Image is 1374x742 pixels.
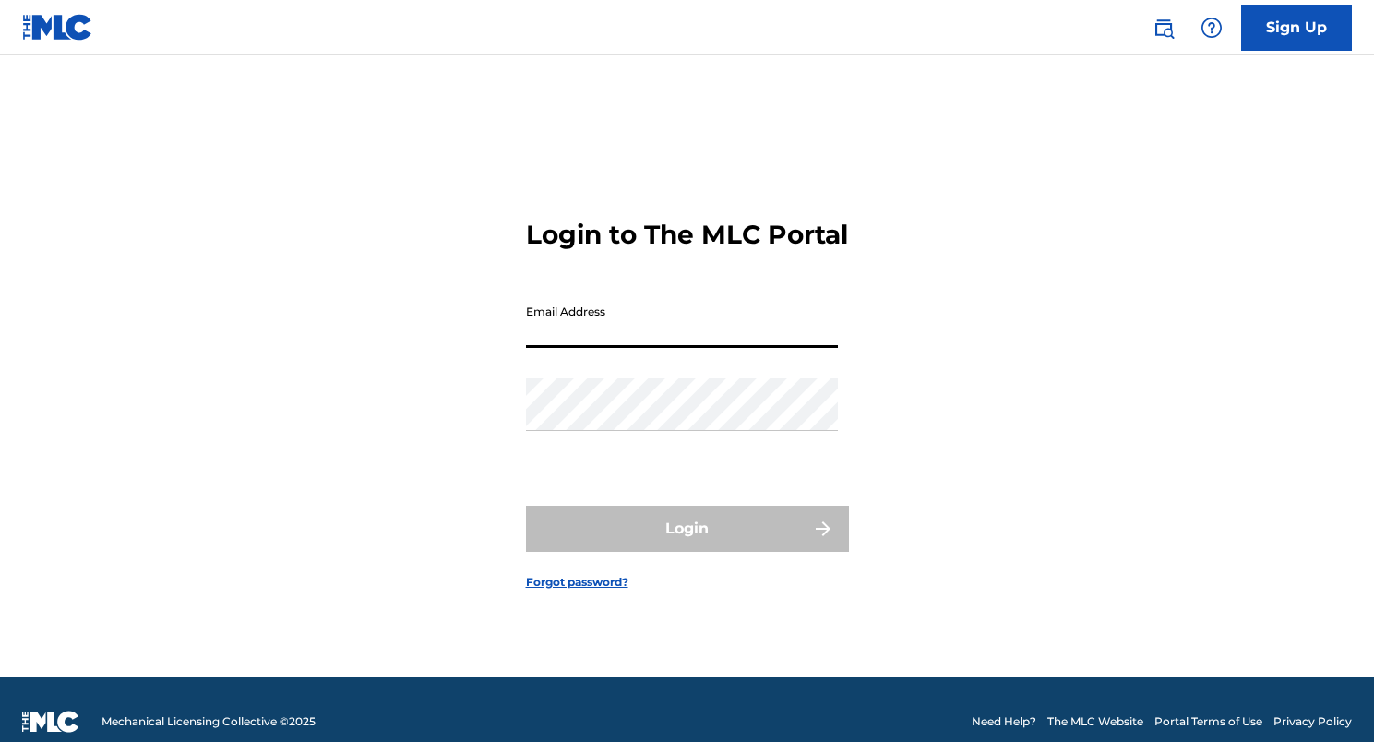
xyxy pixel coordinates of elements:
a: Forgot password? [526,574,628,591]
h3: Login to The MLC Portal [526,219,848,251]
img: logo [22,711,79,733]
img: MLC Logo [22,14,93,41]
a: The MLC Website [1047,713,1143,730]
a: Need Help? [972,713,1036,730]
a: Privacy Policy [1273,713,1352,730]
a: Sign Up [1241,5,1352,51]
span: Mechanical Licensing Collective © 2025 [102,713,316,730]
a: Portal Terms of Use [1154,713,1262,730]
img: search [1153,17,1175,39]
a: Public Search [1145,9,1182,46]
div: Help [1193,9,1230,46]
img: help [1201,17,1223,39]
